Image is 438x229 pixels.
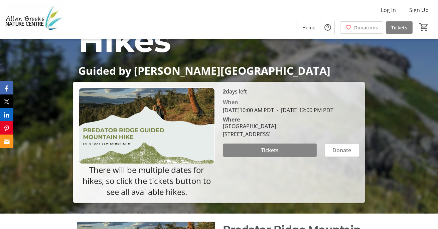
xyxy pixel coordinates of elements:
[261,146,279,154] span: Tickets
[78,65,359,76] p: Guided by [PERSON_NAME][GEOGRAPHIC_DATA]
[223,87,359,95] p: days left
[340,21,383,34] a: Donations
[4,3,63,36] img: Allan Brooks Nature Centre's Logo
[223,117,240,122] div: Where
[223,88,226,95] span: 2
[381,6,396,14] span: Log In
[223,144,317,157] button: Tickets
[418,21,430,33] button: Cart
[79,87,215,164] img: Campaign CTA Media Photo
[376,5,401,15] button: Log In
[274,106,334,114] span: [DATE] 12:00 PM PDT
[325,144,359,157] button: Donate
[83,164,211,197] span: There will be multiple dates for hikes, so click the tickets button to see all available hikes.
[391,24,407,31] span: Tickets
[409,6,429,14] span: Sign Up
[223,122,276,130] div: [GEOGRAPHIC_DATA]
[354,24,378,31] span: Donations
[404,5,434,15] button: Sign Up
[274,106,281,114] span: -
[297,21,321,34] a: Home
[223,98,239,106] div: When
[333,146,351,154] span: Donate
[302,24,315,31] span: Home
[223,130,276,138] div: [STREET_ADDRESS]
[321,21,334,34] button: Help
[223,106,274,114] span: [DATE] 10:00 AM PDT
[386,21,413,34] a: Tickets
